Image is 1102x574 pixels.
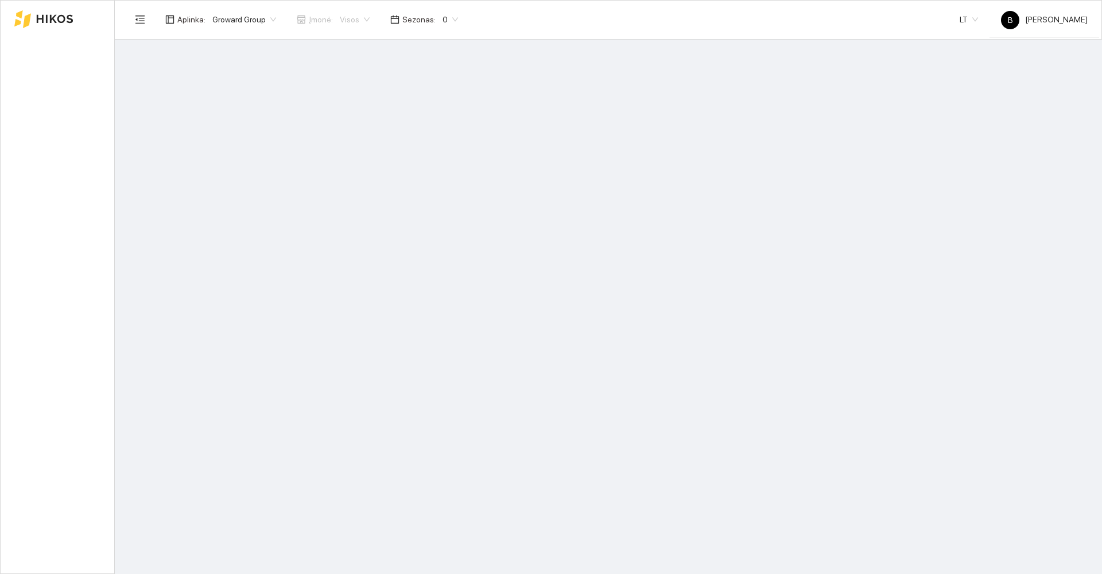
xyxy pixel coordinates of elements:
[390,15,399,24] span: calendar
[309,13,333,26] span: Įmonė :
[402,13,436,26] span: Sezonas :
[1008,11,1013,29] span: B
[960,11,978,28] span: LT
[129,8,152,31] button: menu-fold
[135,14,145,25] span: menu-fold
[297,15,306,24] span: shop
[177,13,205,26] span: Aplinka :
[165,15,174,24] span: layout
[443,11,458,28] span: 0
[212,11,276,28] span: Groward Group
[1001,15,1088,24] span: [PERSON_NAME]
[340,11,370,28] span: Visos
